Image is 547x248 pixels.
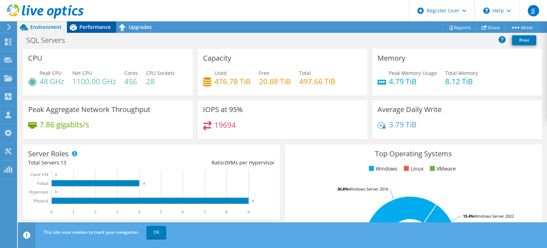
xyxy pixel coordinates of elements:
[377,106,442,113] h3: Average Daily Write
[94,209,97,214] text: 2
[248,209,250,214] text: 9
[214,70,226,76] span: Used
[389,121,417,128] h4: 3.79 TiB
[146,77,175,85] h4: 28
[29,189,48,194] text: Hypervisor
[129,24,152,30] span: Upgrades
[124,77,138,85] h4: 456
[389,70,437,76] span: Peak Memory Usage
[463,213,474,219] tspan: 15.4%
[337,186,348,192] tspan: 30.8%
[28,150,69,158] h3: Server Roles
[377,54,405,62] h3: Memory
[445,77,478,85] h4: 8.12 TiB
[151,159,275,167] div: Ratio: VMs per Hypervisor
[72,209,74,214] text: 1
[203,106,243,113] h3: IOPS at 95%
[72,70,92,76] span: Net CPU
[143,182,145,185] text: 4
[476,22,505,33] a: Share
[55,173,57,176] text: 0
[367,165,397,173] li: Windows
[483,7,490,14] svg: \n
[402,165,423,173] li: Linux
[30,24,62,30] span: Environment
[445,70,478,76] span: Total Memory
[474,213,514,219] tspan: Windows Server 2022
[33,198,48,203] text: Physical
[28,106,150,113] h3: Peak Aggregate Network Throughput
[428,165,456,173] li: VMware
[55,190,57,194] text: 0
[116,209,118,214] text: 3
[40,121,89,128] h4: 7.86 gigabits/s
[43,229,139,235] span: This site uses cookies to track your navigation.
[225,159,228,166] span: 0
[204,209,206,214] text: 7
[252,199,254,203] text: 9
[389,77,437,85] h4: 4.79 TiB
[138,209,140,214] text: 4
[290,150,537,158] h3: Top Operating Systems
[299,77,335,85] h4: 497.66 TiB
[28,159,151,167] div: Total Servers:
[259,70,269,76] span: Free
[61,159,66,166] span: 13
[505,22,538,33] a: More
[442,22,476,33] a: Reports
[146,70,175,76] span: CPU Sockets
[31,172,48,177] text: Guest VM
[225,209,228,214] text: 8
[146,226,166,239] a: OK
[72,77,116,85] h4: 1100.00 GHz
[40,70,62,76] span: Peak CPU
[528,5,539,16] span: JJ
[259,77,291,85] h4: 20.88 TiB
[23,36,76,44] h1: SQL Servers
[28,54,42,62] h3: CPU
[512,35,536,45] a: Print
[124,70,138,76] span: Cores
[348,186,388,192] tspan: Windows Server 2016
[214,77,251,85] h4: 476.78 TiB
[299,70,311,76] span: Total
[79,24,111,30] span: Performance
[160,209,162,214] text: 5
[203,54,231,62] h3: Capacity
[40,77,64,85] h4: 48 GHz
[214,121,236,129] h4: 19694
[51,209,53,214] text: 0
[37,181,49,186] text: Virtual
[182,209,184,214] text: 6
